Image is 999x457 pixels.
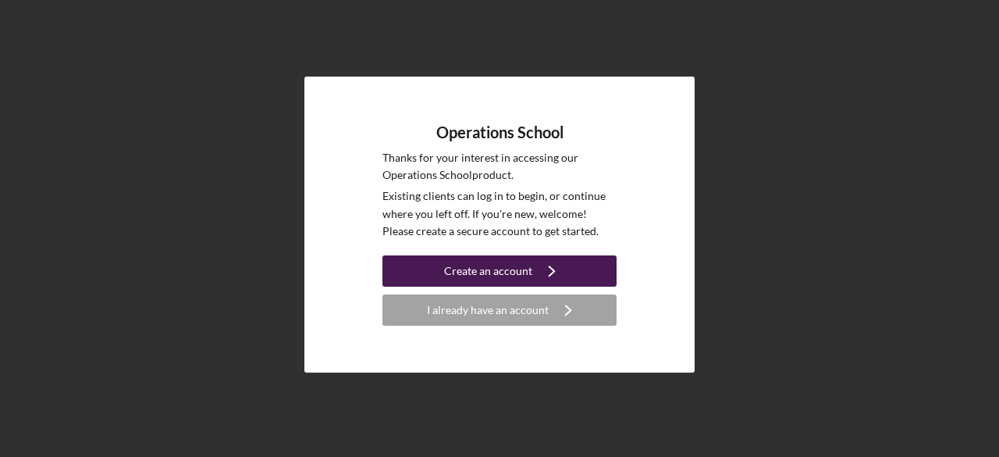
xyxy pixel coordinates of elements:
div: Create an account [444,255,532,287]
div: I already have an account [427,295,549,326]
p: Thanks for your interest in accessing our Operations School product. [382,149,617,184]
button: I already have an account [382,295,617,326]
p: Existing clients can log in to begin, or continue where you left off. If you're new, welcome! Ple... [382,187,617,240]
button: Create an account [382,255,617,287]
h4: Operations School [436,123,563,141]
a: Create an account [382,255,617,291]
